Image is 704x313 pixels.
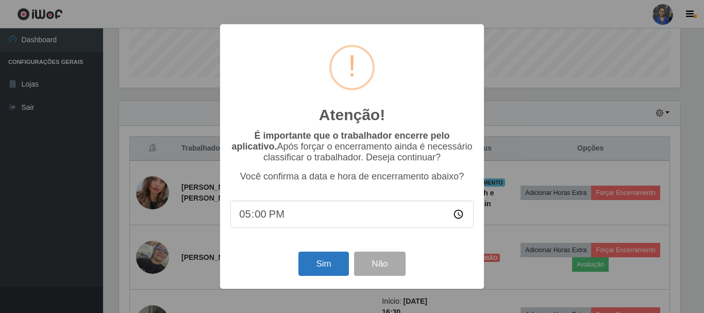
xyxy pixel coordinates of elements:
p: Após forçar o encerramento ainda é necessário classificar o trabalhador. Deseja continuar? [230,130,474,163]
b: É importante que o trabalhador encerre pelo aplicativo. [231,130,449,152]
p: Você confirma a data e hora de encerramento abaixo? [230,171,474,182]
button: Sim [298,252,348,276]
button: Não [354,252,405,276]
h2: Atenção! [319,106,385,124]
